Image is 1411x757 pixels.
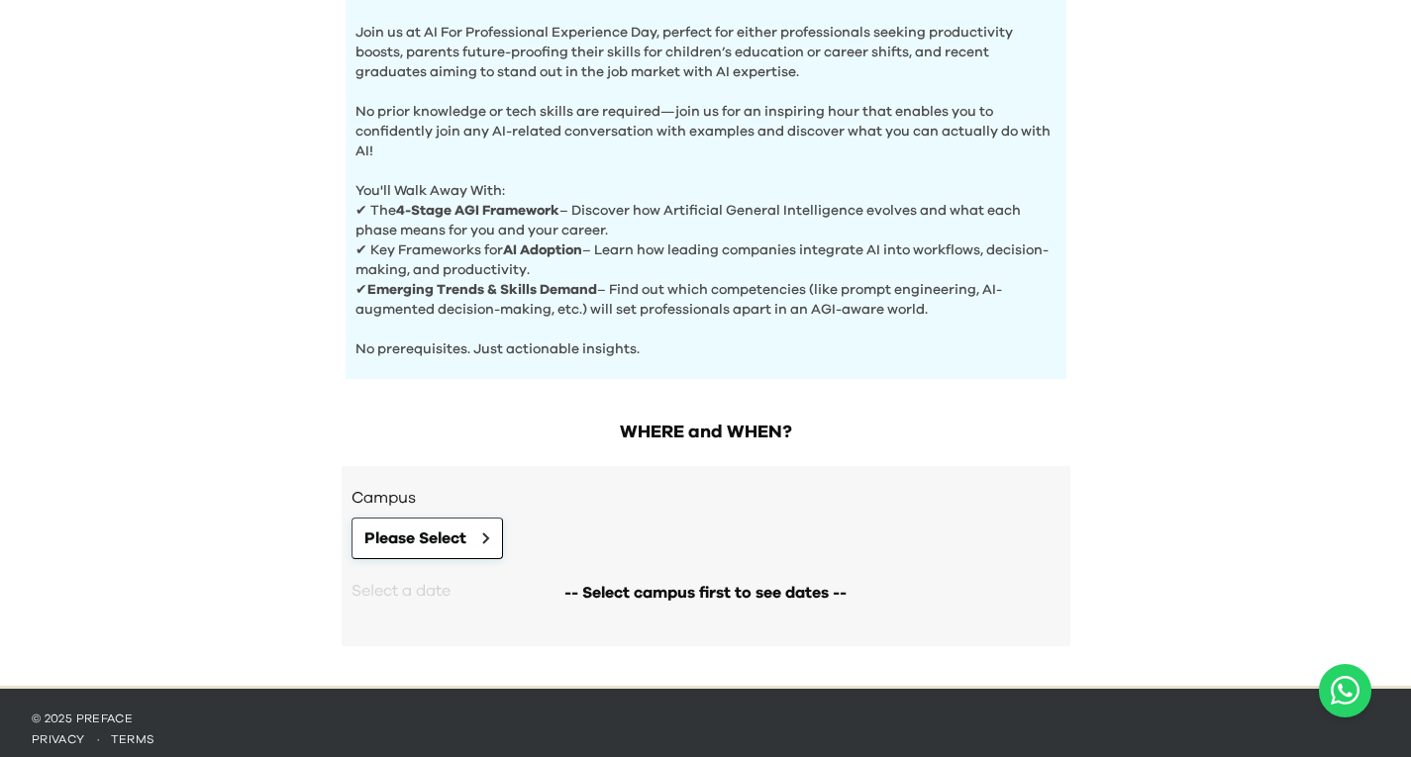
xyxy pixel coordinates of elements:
p: No prior knowledge or tech skills are required—join us for an inspiring hour that enables you to ... [355,82,1057,161]
h3: Campus [352,486,1060,510]
button: Open WhatsApp chat [1319,664,1371,717]
h2: WHERE and WHEN? [342,419,1070,446]
p: © 2025 Preface [32,710,1379,726]
p: You'll Walk Away With: [355,161,1057,201]
p: ✔ Key Frameworks for – Learn how leading companies integrate AI into workflows, decision-making, ... [355,240,1057,280]
p: No prerequisites. Just actionable insights. [355,320,1057,359]
p: ✔ The – Discover how Artificial General Intelligence evolves and what each phase means for you an... [355,201,1057,240]
span: Please Select [364,526,466,550]
p: Join us at AI For Professional Experience Day, perfect for either professionals seeking productiv... [355,3,1057,82]
a: terms [111,733,155,745]
a: Chat with us on WhatsApp [1319,664,1371,717]
b: 4-Stage AGI Framework [396,204,559,218]
b: Emerging Trends & Skills Demand [367,283,597,297]
button: Please Select [352,518,503,559]
a: privacy [32,733,85,745]
b: AI Adoption [503,243,582,257]
span: -- Select campus first to see dates -- [564,581,847,605]
span: · [85,733,111,745]
p: ✔ – Find out which competencies (like prompt engineering, AI-augmented decision-making, etc.) wil... [355,280,1057,320]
